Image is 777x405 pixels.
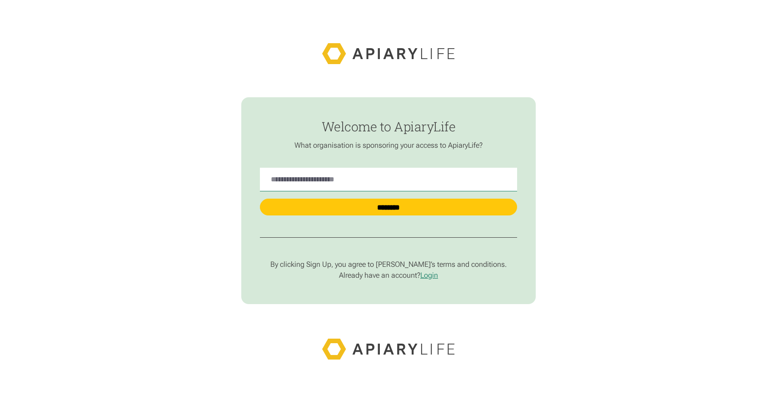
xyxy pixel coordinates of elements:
h1: Welcome to ApiaryLife [260,120,518,134]
form: find-employer [241,97,536,304]
p: By clicking Sign Up, you agree to [PERSON_NAME]’s terms and conditions. [260,260,518,269]
p: What organisation is sponsoring your access to ApiaryLife? [260,141,518,150]
p: Already have an account? [260,271,518,280]
a: Login [420,271,438,280]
